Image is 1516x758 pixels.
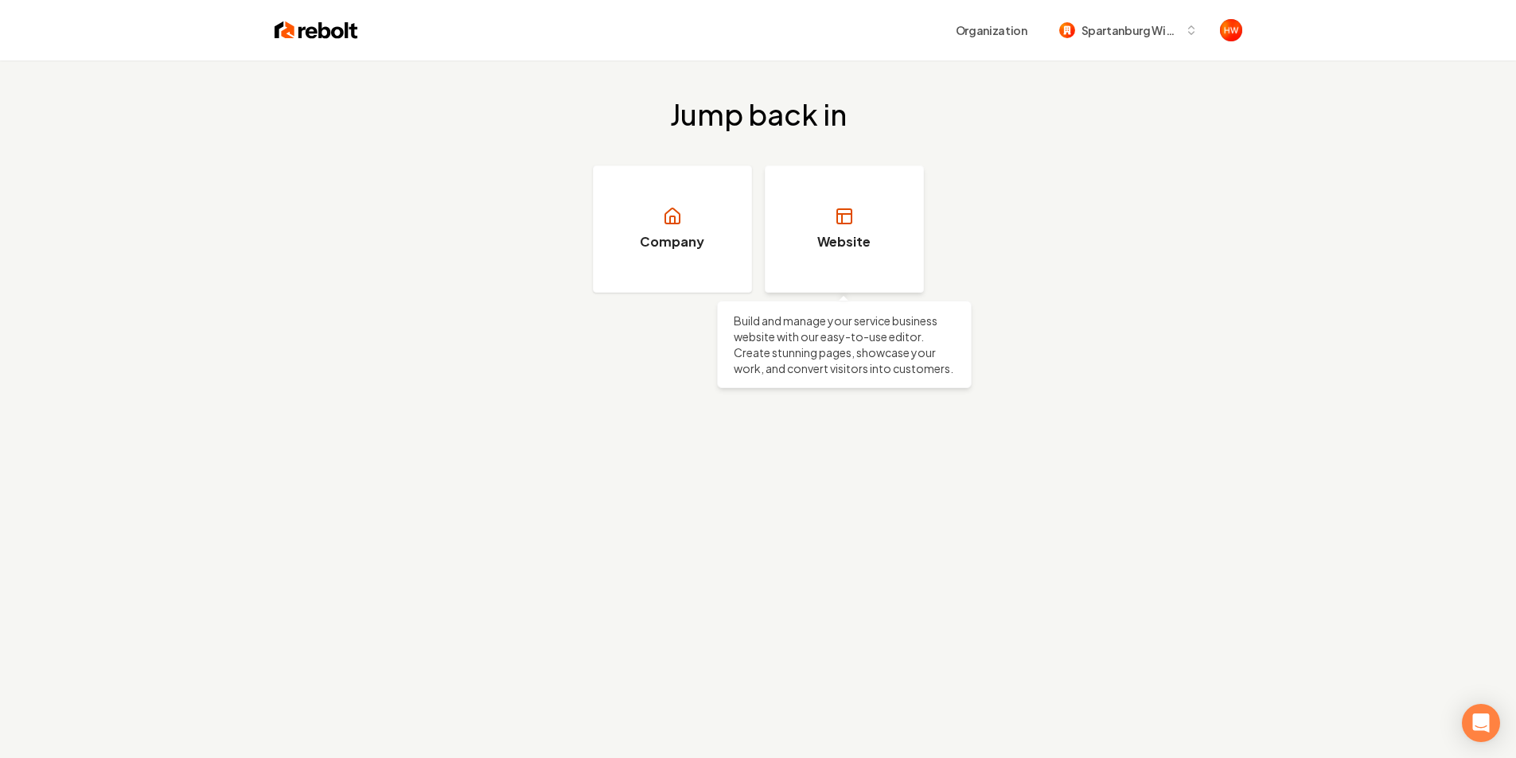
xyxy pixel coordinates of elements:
[1081,22,1179,39] span: Spartanburg Window Cleaning Co
[1220,19,1242,41] img: HSA Websites
[1059,22,1075,38] img: Spartanburg Window Cleaning Co
[1220,19,1242,41] button: Open user button
[817,232,871,251] h3: Website
[593,165,752,293] a: Company
[946,16,1037,45] button: Organization
[1462,704,1500,742] div: Open Intercom Messenger
[640,232,704,251] h3: Company
[670,99,847,130] h2: Jump back in
[734,313,955,376] p: Build and manage your service business website with our easy-to-use editor. Create stunning pages...
[765,165,924,293] a: Website
[275,19,358,41] img: Rebolt Logo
